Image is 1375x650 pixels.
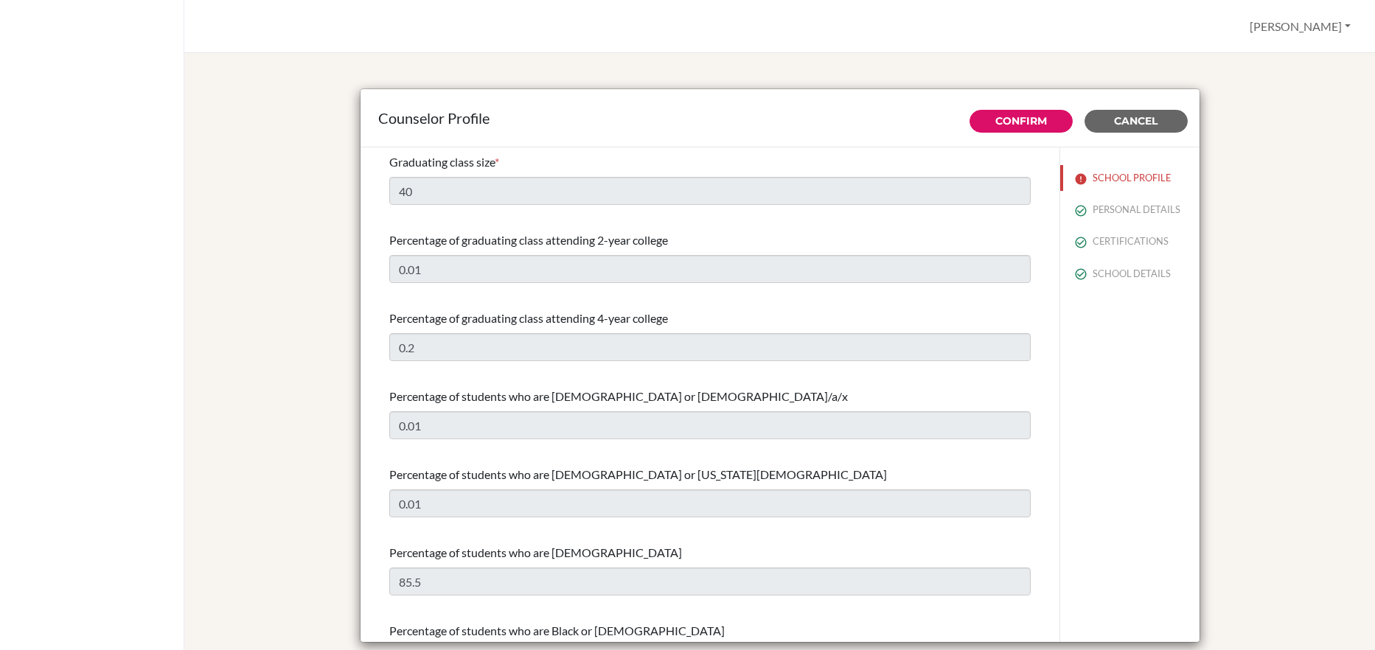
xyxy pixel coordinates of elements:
[1075,237,1087,248] img: check_circle_outline-e4d4ac0f8e9136db5ab2.svg
[389,545,682,559] span: Percentage of students who are [DEMOGRAPHIC_DATA]
[389,467,887,481] span: Percentage of students who are [DEMOGRAPHIC_DATA] or [US_STATE][DEMOGRAPHIC_DATA]
[389,389,848,403] span: Percentage of students who are [DEMOGRAPHIC_DATA] or [DEMOGRAPHIC_DATA]/a/x
[1060,261,1200,287] button: SCHOOL DETAILS
[1060,228,1200,254] button: CERTIFICATIONS
[1075,268,1087,280] img: check_circle_outline-e4d4ac0f8e9136db5ab2.svg
[1060,197,1200,223] button: PERSONAL DETAILS
[1075,173,1087,185] img: error-544570611efd0a2d1de9.svg
[378,107,1182,129] div: Counselor Profile
[1060,165,1200,191] button: SCHOOL PROFILE
[389,233,668,247] span: Percentage of graduating class attending 2-year college
[1243,13,1357,41] button: [PERSON_NAME]
[1075,205,1087,217] img: check_circle_outline-e4d4ac0f8e9136db5ab2.svg
[389,155,495,169] span: Graduating class size
[389,311,668,325] span: Percentage of graduating class attending 4-year college
[389,623,725,637] span: Percentage of students who are Black or [DEMOGRAPHIC_DATA]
